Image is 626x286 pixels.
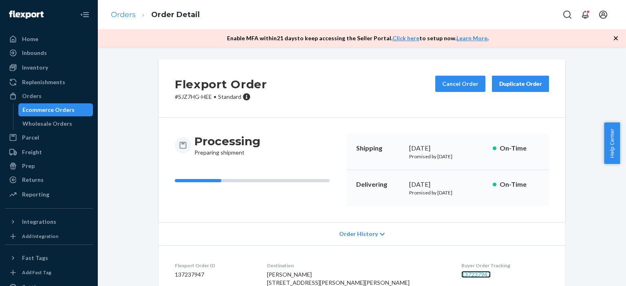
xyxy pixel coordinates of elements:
[227,34,489,42] p: Enable MFA within 21 days to keep accessing the Seller Portal. to setup now. .
[5,159,93,172] a: Prep
[22,120,72,128] div: Wholesale Orders
[175,93,267,101] p: # SJZ7HG-HEE
[267,271,410,286] span: [PERSON_NAME] [STREET_ADDRESS][PERSON_NAME][PERSON_NAME]
[5,173,93,186] a: Returns
[5,268,93,277] a: Add Fast Tag
[175,76,267,93] h2: Flexport Order
[5,61,93,74] a: Inventory
[339,230,378,238] span: Order History
[409,153,486,160] p: Promised by [DATE]
[5,231,93,241] a: Add Integration
[492,76,549,92] button: Duplicate Order
[604,122,620,164] button: Help Center
[22,106,75,114] div: Ecommerce Orders
[22,35,38,43] div: Home
[9,11,44,19] img: Flexport logo
[5,251,93,264] button: Fast Tags
[22,176,44,184] div: Returns
[22,254,48,262] div: Fast Tags
[22,162,35,170] div: Prep
[22,233,58,240] div: Add Integration
[409,180,486,189] div: [DATE]
[22,190,49,199] div: Reporting
[151,10,200,19] a: Order Detail
[499,80,542,88] div: Duplicate Order
[22,49,47,57] div: Inbounds
[500,144,539,153] p: On-Time
[22,63,48,72] div: Inventory
[194,134,260,157] div: Preparing shipment
[5,90,93,103] a: Orders
[5,33,93,46] a: Home
[22,218,56,226] div: Integrations
[194,134,260,148] h3: Processing
[356,180,403,189] p: Delivering
[409,144,486,153] div: [DATE]
[18,103,93,116] a: Ecommerce Orders
[461,271,491,278] a: 137237947
[577,7,593,23] button: Open notifications
[22,269,51,276] div: Add Fast Tag
[22,78,65,86] div: Replenishments
[5,46,93,59] a: Inbounds
[218,93,241,100] span: Standard
[409,189,486,196] p: Promised by [DATE]
[435,76,485,92] button: Cancel Order
[5,146,93,159] a: Freight
[175,262,254,269] dt: Flexport Order ID
[175,271,254,279] dd: 137237947
[456,35,487,41] a: Learn More
[77,7,93,23] button: Close Navigation
[22,133,39,142] div: Parcel
[5,131,93,144] a: Parcel
[267,262,448,269] dt: Destination
[392,35,419,41] a: Click here
[18,117,93,130] a: Wholesale Orders
[500,180,539,189] p: On-Time
[104,3,206,27] ol: breadcrumbs
[5,215,93,228] button: Integrations
[22,92,42,100] div: Orders
[595,7,611,23] button: Open account menu
[5,188,93,201] a: Reporting
[214,93,216,100] span: •
[111,10,136,19] a: Orders
[461,262,549,269] dt: Buyer Order Tracking
[559,7,575,23] button: Open Search Box
[5,76,93,89] a: Replenishments
[356,144,403,153] p: Shipping
[22,148,42,156] div: Freight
